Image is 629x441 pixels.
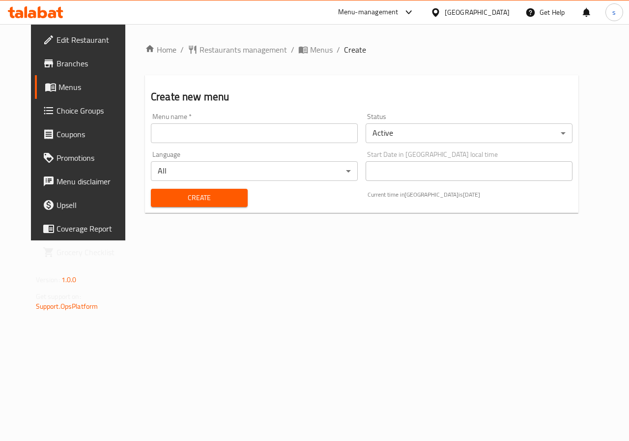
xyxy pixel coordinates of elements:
p: Current time in [GEOGRAPHIC_DATA] is [DATE] [368,190,572,199]
a: Menus [298,44,333,56]
span: Get support on: [36,290,81,303]
a: Grocery Checklist [35,240,136,264]
span: Choice Groups [57,105,128,117]
span: Menu disclaimer [57,176,128,187]
li: / [291,44,294,56]
span: Menus [58,81,128,93]
li: / [180,44,184,56]
span: Promotions [57,152,128,164]
span: Create [159,192,240,204]
span: Create [344,44,366,56]
a: Edit Restaurant [35,28,136,52]
a: Menu disclaimer [35,170,136,193]
a: Support.OpsPlatform [36,300,98,313]
a: Coupons [35,122,136,146]
span: Coverage Report [57,223,128,235]
span: s [612,7,616,18]
a: Choice Groups [35,99,136,122]
span: 1.0.0 [61,273,77,286]
nav: breadcrumb [145,44,578,56]
a: Branches [35,52,136,75]
div: Active [366,123,572,143]
a: Promotions [35,146,136,170]
a: Upsell [35,193,136,217]
button: Create [151,189,248,207]
div: Menu-management [338,6,399,18]
span: Grocery Checklist [57,246,128,258]
li: / [337,44,340,56]
span: Version: [36,273,60,286]
span: Upsell [57,199,128,211]
a: Coverage Report [35,217,136,240]
div: All [151,161,358,181]
a: Restaurants management [188,44,287,56]
a: Home [145,44,176,56]
div: [GEOGRAPHIC_DATA] [445,7,510,18]
span: Edit Restaurant [57,34,128,46]
span: Menus [310,44,333,56]
h2: Create new menu [151,89,572,104]
input: Please enter Menu name [151,123,358,143]
a: Menus [35,75,136,99]
span: Restaurants management [200,44,287,56]
span: Branches [57,58,128,69]
span: Coupons [57,128,128,140]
